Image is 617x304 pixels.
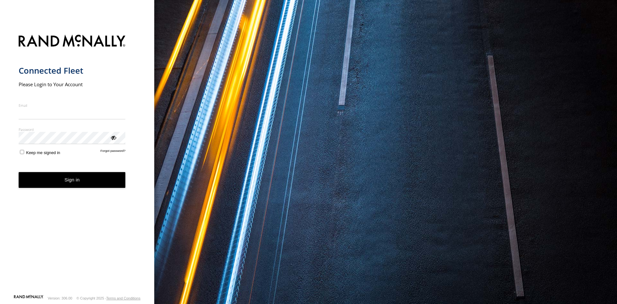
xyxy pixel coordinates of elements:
a: Terms and Conditions [106,296,140,300]
label: Email [19,103,126,108]
div: Version: 306.00 [48,296,72,300]
label: Password [19,127,126,132]
a: Visit our Website [14,295,43,301]
div: ViewPassword [110,134,116,141]
img: Rand McNally [19,33,126,50]
h1: Connected Fleet [19,65,126,76]
form: main [19,31,136,294]
div: © Copyright 2025 - [76,296,140,300]
button: Sign in [19,172,126,188]
h2: Please Login to Your Account [19,81,126,88]
input: Keep me signed in [20,150,24,154]
span: Keep me signed in [26,150,60,155]
a: Forgot password? [101,149,126,155]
